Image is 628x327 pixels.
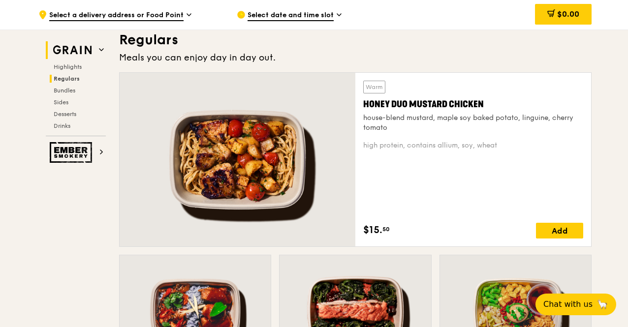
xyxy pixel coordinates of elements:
[363,97,583,111] div: Honey Duo Mustard Chicken
[54,87,75,94] span: Bundles
[363,81,385,93] div: Warm
[363,141,583,150] div: high protein, contains allium, soy, wheat
[536,223,583,238] div: Add
[49,10,184,21] span: Select a delivery address or Food Point
[54,122,70,129] span: Drinks
[119,31,592,49] h3: Regulars
[50,41,95,59] img: Grain web logo
[54,111,76,118] span: Desserts
[363,223,382,238] span: $15.
[248,10,334,21] span: Select date and time slot
[119,51,592,64] div: Meals you can enjoy day in day out.
[50,142,95,163] img: Ember Smokery web logo
[54,63,82,70] span: Highlights
[54,99,68,106] span: Sides
[535,294,616,315] button: Chat with us🦙
[557,9,579,19] span: $0.00
[543,298,593,310] span: Chat with us
[597,298,608,310] span: 🦙
[382,225,390,233] span: 50
[363,113,583,133] div: house-blend mustard, maple soy baked potato, linguine, cherry tomato
[54,75,80,82] span: Regulars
